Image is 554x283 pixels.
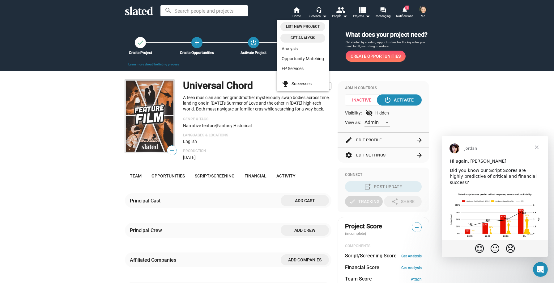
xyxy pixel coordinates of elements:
[61,105,76,120] span: disappointed reaction
[8,31,98,50] div: Did you know our Script Scores are highly predictive of critical and financial success?
[32,107,42,119] span: 😊
[284,35,322,41] span: Get analysis
[284,23,322,30] span: List New Project
[280,22,325,31] a: List New Project
[282,80,289,88] mat-icon: emoji_events
[22,10,35,15] span: Jordan
[63,107,73,119] span: 😞
[277,54,329,64] a: Opportunity Matching
[277,44,329,54] a: Analysis
[277,79,329,89] a: Successes
[8,22,98,28] div: Hi again, [PERSON_NAME].
[7,7,17,17] img: Profile image for Jordan
[48,107,58,119] span: 😐
[30,105,45,120] span: blush reaction
[280,34,325,43] a: Get analysis
[45,105,61,120] span: neutral face reaction
[277,64,329,73] a: EP Services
